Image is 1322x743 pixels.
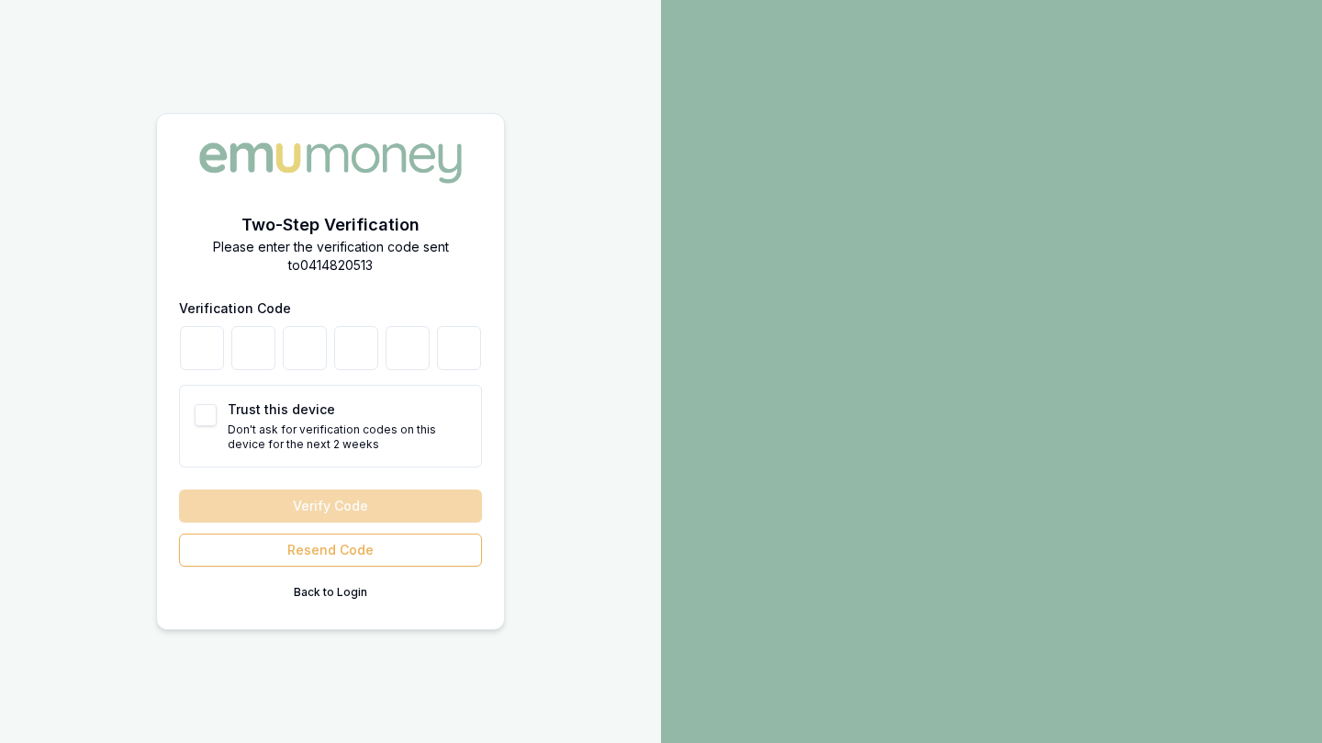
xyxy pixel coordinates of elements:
[179,212,482,238] h2: Two-Step Verification
[193,136,468,189] img: Emu Money
[179,238,482,275] p: Please enter the verification code sent to 0414820513
[179,534,482,567] button: Resend Code
[179,578,482,607] button: Back to Login
[228,422,466,452] p: Don't ask for verification codes on this device for the next 2 weeks
[228,401,335,417] label: Trust this device
[179,300,291,316] label: Verification Code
